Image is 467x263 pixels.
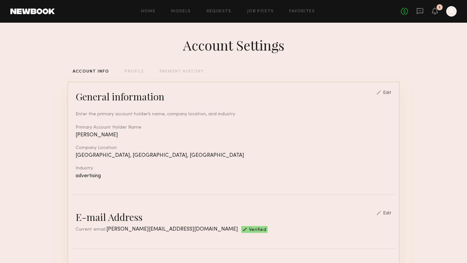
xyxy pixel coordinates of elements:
div: Primary Account Holder Name [76,125,391,130]
div: advertising [76,173,391,179]
div: Current email: [76,226,238,233]
div: General information [76,90,164,103]
a: Favorites [289,9,315,14]
a: Job Posts [247,9,274,14]
span: Verified [249,228,266,233]
div: Account Settings [183,36,284,54]
span: [PERSON_NAME][EMAIL_ADDRESS][DOMAIN_NAME] [106,227,238,232]
div: Edit [383,91,391,95]
div: 1 [439,6,440,9]
div: [PERSON_NAME] [76,132,391,138]
div: Enter the primary account holder’s name, company location, and industry [76,111,391,118]
a: Requests [207,9,232,14]
div: [GEOGRAPHIC_DATA], [GEOGRAPHIC_DATA], [GEOGRAPHIC_DATA] [76,153,391,158]
div: PAYMENT HISTORY [160,70,204,74]
a: Models [171,9,191,14]
div: Edit [383,211,391,216]
a: A [446,6,457,17]
a: Home [141,9,156,14]
div: ACCOUNT INFO [73,70,109,74]
div: Company Location [76,146,391,150]
div: PROFILE [125,70,144,74]
div: E-mail Address [76,211,142,223]
div: Industry [76,166,391,171]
